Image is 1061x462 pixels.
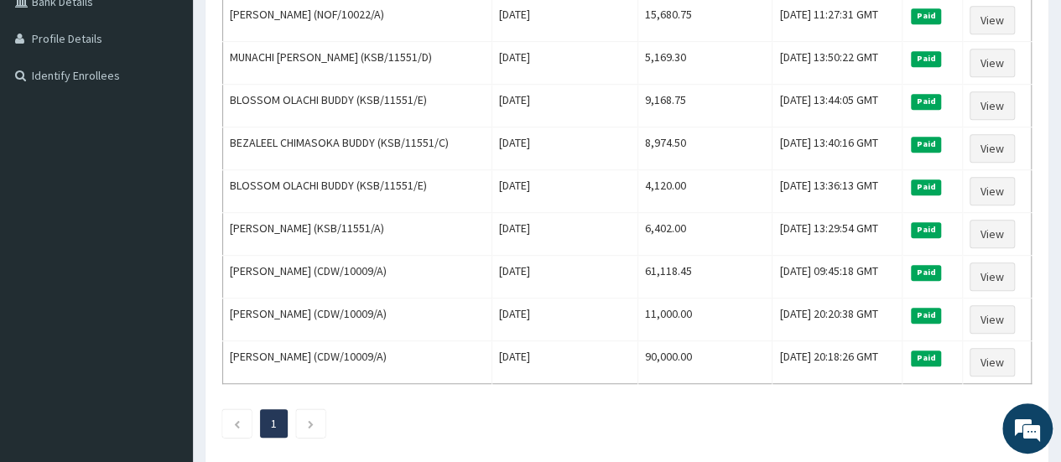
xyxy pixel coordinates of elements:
td: [PERSON_NAME] (CDW/10009/A) [223,298,492,341]
td: [DATE] 13:40:16 GMT [772,127,902,170]
td: 6,402.00 [637,213,772,256]
span: Paid [911,179,941,195]
textarea: Type your message and hit 'Enter' [8,294,320,353]
td: [DATE] [492,341,637,384]
td: [DATE] 13:44:05 GMT [772,85,902,127]
span: Paid [911,308,941,323]
span: Paid [911,137,941,152]
td: BEZALEEL CHIMASOKA BUDDY (KSB/11551/C) [223,127,492,170]
a: View [970,305,1015,334]
td: [DATE] [492,213,637,256]
td: [DATE] [492,256,637,298]
td: 5,169.30 [637,42,772,85]
td: [DATE] [492,85,637,127]
span: We're online! [97,129,231,298]
td: [DATE] 13:36:13 GMT [772,170,902,213]
td: [PERSON_NAME] (CDW/10009/A) [223,256,492,298]
td: 4,120.00 [637,170,772,213]
span: Paid [911,265,941,280]
td: [DATE] 20:18:26 GMT [772,341,902,384]
a: View [970,220,1015,248]
div: Minimize live chat window [275,8,315,49]
td: [PERSON_NAME] (CDW/10009/A) [223,341,492,384]
a: View [970,177,1015,205]
td: 9,168.75 [637,85,772,127]
td: [DATE] 20:20:38 GMT [772,298,902,341]
td: 11,000.00 [637,298,772,341]
td: [DATE] 09:45:18 GMT [772,256,902,298]
img: d_794563401_company_1708531726252_794563401 [31,84,68,126]
td: 8,974.50 [637,127,772,170]
a: Page 1 is your current page [271,416,277,431]
td: BLOSSOM OLACHI BUDDY (KSB/11551/E) [223,85,492,127]
td: [DATE] [492,127,637,170]
td: [PERSON_NAME] (KSB/11551/A) [223,213,492,256]
a: View [970,262,1015,291]
span: Paid [911,8,941,23]
td: [DATE] 13:29:54 GMT [772,213,902,256]
td: [DATE] [492,42,637,85]
td: [DATE] [492,298,637,341]
span: Paid [911,222,941,237]
td: BLOSSOM OLACHI BUDDY (KSB/11551/E) [223,170,492,213]
a: Next page [307,416,315,431]
td: 90,000.00 [637,341,772,384]
td: MUNACHI [PERSON_NAME] (KSB/11551/D) [223,42,492,85]
td: [DATE] 13:50:22 GMT [772,42,902,85]
a: View [970,91,1015,120]
a: View [970,348,1015,376]
a: View [970,49,1015,77]
td: 61,118.45 [637,256,772,298]
span: Paid [911,350,941,366]
a: View [970,134,1015,163]
div: Chat with us now [87,94,282,116]
a: Previous page [233,416,241,431]
a: View [970,6,1015,34]
span: Paid [911,51,941,66]
td: [DATE] [492,170,637,213]
span: Paid [911,94,941,109]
